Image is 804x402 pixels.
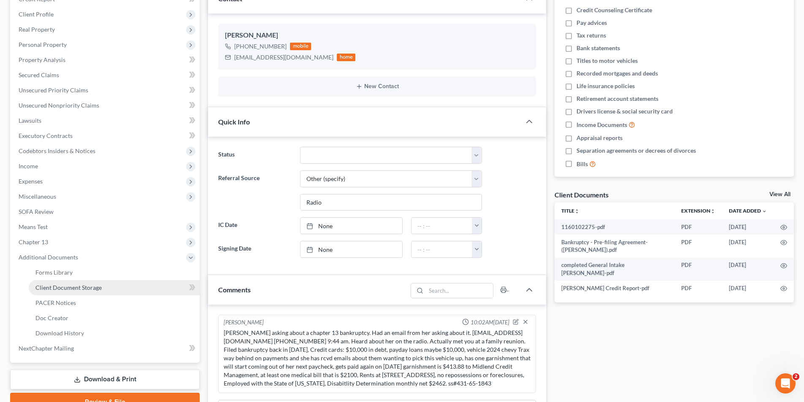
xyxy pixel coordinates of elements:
a: Client Document Storage [29,280,200,295]
a: Forms Library [29,265,200,280]
span: Separation agreements or decrees of divorces [577,146,696,155]
iframe: Intercom live chat [775,373,796,394]
span: Tax returns [577,31,606,40]
a: Executory Contracts [12,128,200,143]
span: 2 [793,373,799,380]
span: Retirement account statements [577,94,658,103]
td: completed General Intake [PERSON_NAME]-pdf [555,258,674,281]
td: Bankruptcy - Pre-filing Agreement- ([PERSON_NAME]).pdf [555,235,674,258]
div: [PERSON_NAME] [224,318,264,327]
span: Codebtors Insiders & Notices [19,147,95,154]
button: New Contact [225,83,529,90]
td: 1160102275-pdf [555,219,674,235]
span: SOFA Review [19,208,54,215]
span: Income Documents [577,121,627,129]
span: Drivers license & social security card [577,107,673,116]
input: Other Referral Source [300,194,482,210]
span: Real Property [19,26,55,33]
div: home [337,54,355,61]
a: Extensionunfold_more [681,208,715,214]
span: Chapter 13 [19,238,48,246]
td: PDF [674,219,722,235]
div: mobile [290,43,311,50]
td: [DATE] [722,281,774,296]
label: IC Date [214,217,295,234]
span: Property Analysis [19,56,65,63]
i: unfold_more [574,209,579,214]
span: NextChapter Mailing [19,345,74,352]
td: [DATE] [722,219,774,235]
a: NextChapter Mailing [12,341,200,356]
td: PDF [674,281,722,296]
a: Download History [29,326,200,341]
a: PACER Notices [29,295,200,310]
td: [DATE] [722,258,774,281]
div: [PERSON_NAME] [225,30,529,40]
span: Lawsuits [19,117,41,124]
span: Appraisal reports [577,134,623,142]
span: Unsecured Priority Claims [19,86,88,94]
span: PACER Notices [35,299,76,306]
input: -- : -- [411,218,472,234]
span: Client Document Storage [35,284,102,291]
label: Status [214,147,295,164]
a: Secured Claims [12,67,200,83]
a: Titleunfold_more [561,208,579,214]
span: Secured Claims [19,71,59,78]
a: SOFA Review [12,204,200,219]
span: Expenses [19,178,43,185]
td: PDF [674,235,722,258]
div: [PHONE_NUMBER] [234,42,287,51]
span: Credit Counseling Certificate [577,6,652,14]
span: Unsecured Nonpriority Claims [19,102,99,109]
td: [DATE] [722,235,774,258]
span: Bank statements [577,44,620,52]
a: None [300,218,402,234]
span: Miscellaneous [19,193,56,200]
span: Income [19,162,38,170]
span: Doc Creator [35,314,68,321]
i: expand_more [762,209,767,214]
a: Lawsuits [12,113,200,128]
a: Property Analysis [12,52,200,67]
a: View All [769,192,790,197]
span: 10:02AM[DATE] [471,318,509,326]
a: None [300,241,402,257]
label: Referral Source [214,170,295,211]
span: Additional Documents [19,254,78,261]
span: Personal Property [19,41,67,48]
span: Client Profile [19,11,54,18]
i: unfold_more [710,209,715,214]
div: [PERSON_NAME] asking about a chapter 13 bankruptcy. Had an email from her asking about it. [EMAIL... [224,329,531,388]
td: [PERSON_NAME] Credit Report-pdf [555,281,674,296]
span: Forms Library [35,269,73,276]
a: Unsecured Priority Claims [12,83,200,98]
span: Pay advices [577,19,607,27]
span: Comments [218,286,251,294]
span: Recorded mortgages and deeds [577,69,658,78]
span: Life insurance policies [577,82,635,90]
div: Client Documents [555,190,609,199]
input: -- : -- [411,241,472,257]
a: Date Added expand_more [729,208,767,214]
span: Titles to motor vehicles [577,57,638,65]
div: [EMAIL_ADDRESS][DOMAIN_NAME] [234,53,333,62]
span: Quick Info [218,118,250,126]
span: Download History [35,329,84,337]
td: PDF [674,258,722,281]
span: Executory Contracts [19,132,73,139]
span: Bills [577,160,588,168]
label: Signing Date [214,241,295,258]
a: Download & Print [10,370,200,389]
a: Unsecured Nonpriority Claims [12,98,200,113]
a: Doc Creator [29,310,200,326]
input: Search... [426,283,493,298]
span: Means Test [19,223,48,230]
